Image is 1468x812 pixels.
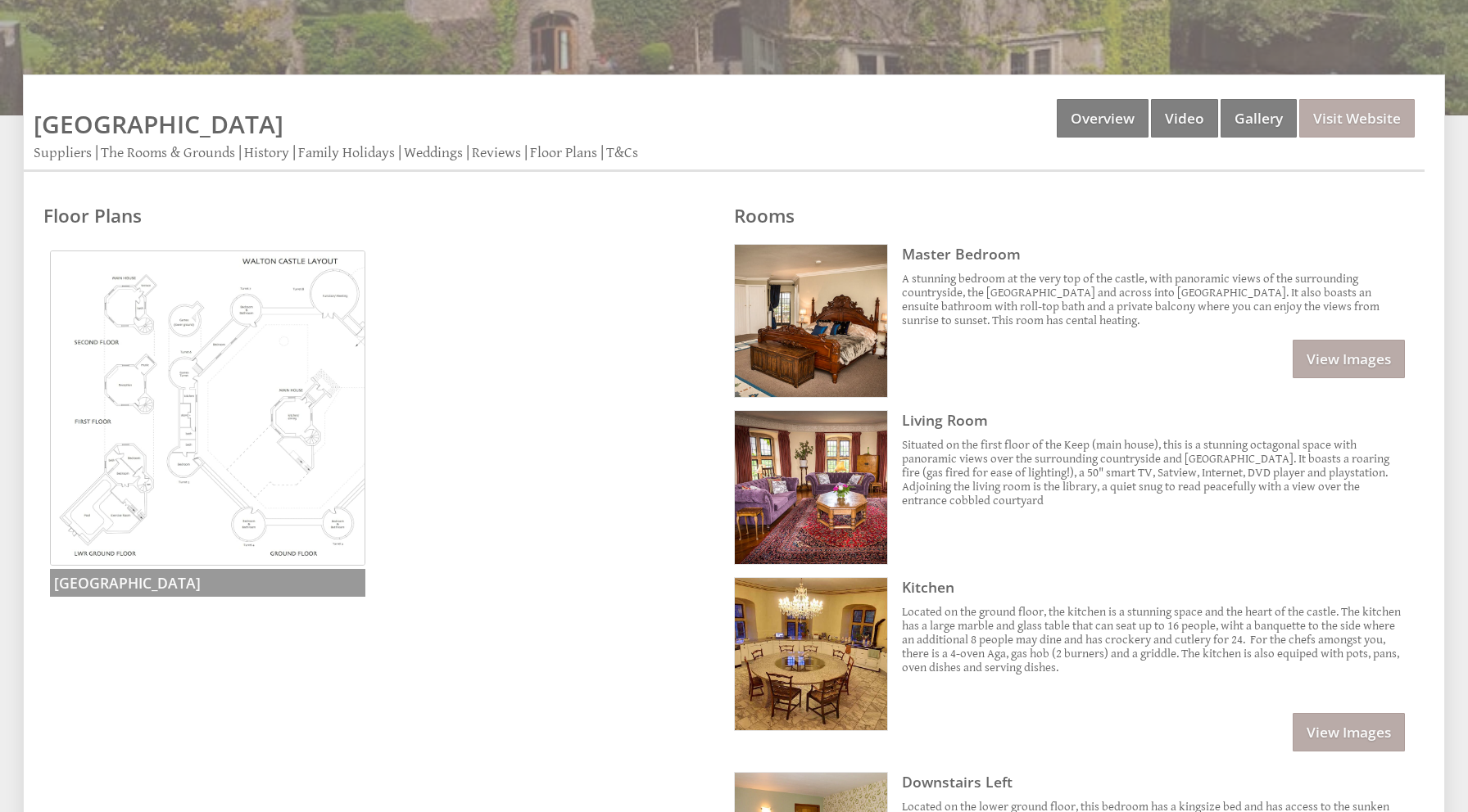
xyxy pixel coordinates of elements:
[1299,99,1415,138] a: Visit Website
[735,245,887,397] img: Master Bedroom
[34,107,283,141] a: [GEOGRAPHIC_DATA]
[298,144,395,161] a: Family Holidays
[902,244,1405,264] h3: Master Bedroom
[1293,340,1405,378] a: View Images
[606,144,638,161] a: T&Cs
[1293,713,1405,751] a: View Images
[50,569,365,597] h3: [GEOGRAPHIC_DATA]
[50,250,365,566] img: Walton Castle Floorplan
[902,438,1405,508] p: Situated on the first floor of the Keep (main house), this is a stunning octagonal space with pan...
[1151,99,1218,138] a: Video
[1221,99,1297,138] a: Gallery
[34,144,92,161] a: Suppliers
[472,144,521,161] a: Reviews
[735,411,887,563] img: Living Room
[404,144,463,161] a: Weddings
[902,605,1405,674] p: Located on the ground floor, the kitchen is a stunning space and the heart of the castle. The kit...
[244,144,289,161] a: History
[902,272,1405,327] p: A stunning bedroom at the very top of the castle, with panoramic views of the surrounding country...
[530,144,597,161] a: Floor Plans
[43,203,714,228] h2: Floor Plans
[101,144,235,161] a: The Rooms & Grounds
[902,772,1405,792] h3: Downstairs Left
[735,578,887,730] img: Kitchen
[734,203,1405,228] h2: Rooms
[1057,99,1149,138] a: Overview
[902,410,1405,430] h3: Living Room
[902,577,1405,597] h3: Kitchen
